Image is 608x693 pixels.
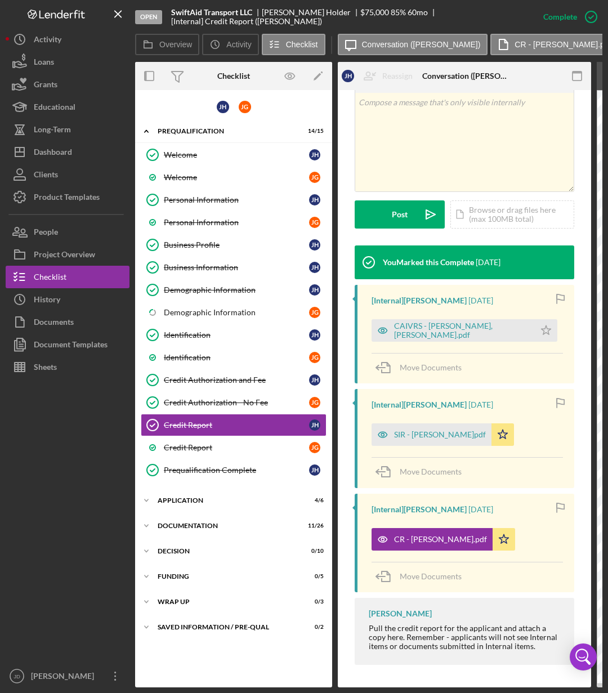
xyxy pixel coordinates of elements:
div: Sheets [34,356,57,381]
button: Move Documents [372,354,473,382]
div: Clients [34,163,58,189]
button: Checklist [262,34,325,55]
div: Long-Term [34,118,71,144]
a: Credit ReportJH [141,414,327,436]
div: Identification [164,353,309,362]
div: Checklist [217,71,250,81]
time: 2025-07-28 17:37 [468,400,493,409]
div: J H [309,374,320,386]
a: Sheets [6,356,129,378]
div: People [34,221,58,246]
div: J G [309,397,320,408]
div: History [34,288,60,314]
div: Credit Report [164,421,309,430]
div: [Internal] [PERSON_NAME] [372,505,467,514]
div: Conversation ([PERSON_NAME]) [422,71,507,81]
a: Documents [6,311,129,333]
div: Open [135,10,162,24]
button: Checklist [6,266,129,288]
div: Reassign [382,65,413,87]
button: Grants [6,73,129,96]
div: You Marked this Complete [383,258,474,267]
button: Complete [532,6,602,28]
a: Personal InformationJG [141,211,327,234]
div: Educational [34,96,75,121]
text: JD [14,673,20,679]
a: Demographic InformationJH [141,279,327,301]
button: Activity [202,34,258,55]
div: Business Information [164,263,309,272]
label: Activity [226,40,251,49]
button: JHReassign [336,65,424,87]
button: Project Overview [6,243,129,266]
a: Personal InformationJH [141,189,327,211]
a: Business InformationJH [141,256,327,279]
a: WelcomeJG [141,166,327,189]
a: Long-Term [6,118,129,141]
a: Document Templates [6,333,129,356]
div: J H [309,464,320,476]
div: Complete [543,6,577,28]
div: Welcome [164,150,309,159]
div: 0 / 10 [303,548,324,555]
time: 2025-07-28 17:37 [468,505,493,514]
div: 0 / 2 [303,624,324,631]
div: Dashboard [34,141,72,166]
span: Move Documents [400,363,462,372]
div: J H [309,194,320,205]
button: Move Documents [372,458,473,486]
button: JD[PERSON_NAME] [6,665,129,687]
div: Grants [34,73,57,99]
a: Credit Authorization - No FeeJG [141,391,327,414]
div: 11 / 26 [303,522,324,529]
div: J G [309,217,320,228]
div: J G [309,172,320,183]
button: Overview [135,34,199,55]
div: J H [309,149,320,160]
div: [PERSON_NAME] [28,665,101,690]
div: Credit Authorization and Fee [164,375,309,384]
button: Product Templates [6,186,129,208]
div: 4 / 6 [303,497,324,504]
a: WelcomeJH [141,144,327,166]
div: J H [309,262,320,273]
div: Post [392,200,408,229]
a: Business ProfileJH [141,234,327,256]
div: Product Templates [34,186,100,211]
button: Conversation ([PERSON_NAME]) [338,34,488,55]
time: 2025-07-28 19:13 [476,258,500,267]
b: SwiftAid Transport LLC [171,8,252,17]
button: People [6,221,129,243]
div: J H [309,419,320,431]
div: Demographic Information [164,308,309,317]
div: Documents [34,311,74,336]
div: Credit Report [164,443,309,452]
button: Move Documents [372,562,473,591]
div: Prequalification Complete [164,466,309,475]
div: Identification [164,330,309,339]
div: Personal Information [164,195,309,204]
div: Checklist [34,266,66,291]
label: Conversation ([PERSON_NAME]) [362,40,481,49]
button: Clients [6,163,129,186]
button: Loans [6,51,129,73]
div: [PERSON_NAME] [369,609,432,618]
div: 85 % [391,8,406,17]
div: Documentation [158,522,296,529]
button: SIR - [PERSON_NAME]pdf [372,423,514,446]
div: Decision [158,548,296,555]
button: Activity [6,28,129,51]
div: Open Intercom Messenger [570,643,597,670]
div: CR - [PERSON_NAME].pdf [394,535,487,544]
div: 0 / 3 [303,598,324,605]
div: Prequalification [158,128,296,135]
time: 2025-07-28 17:37 [468,296,493,305]
div: [Internal] [PERSON_NAME] [372,296,467,305]
a: IdentificationJG [141,346,327,369]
